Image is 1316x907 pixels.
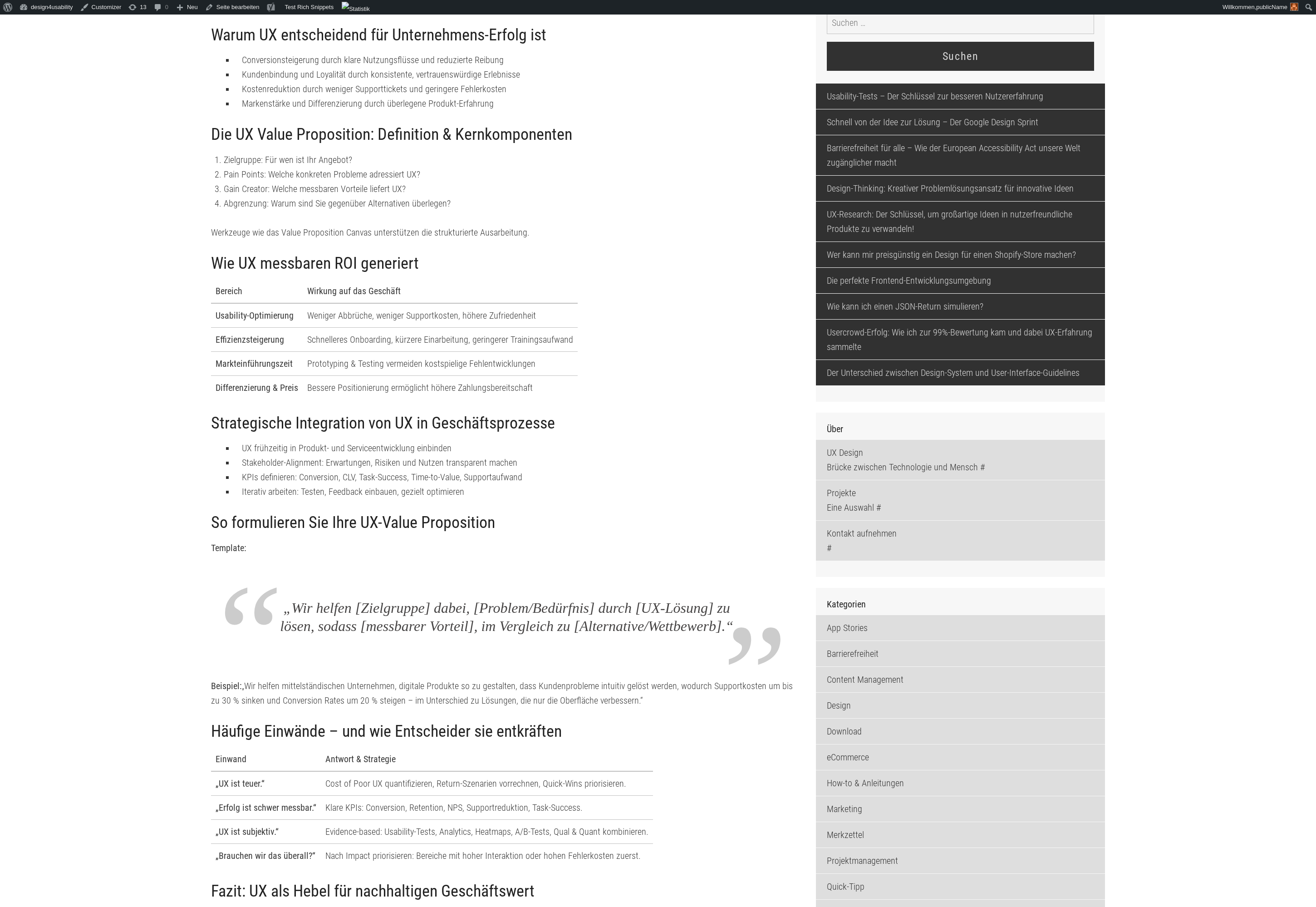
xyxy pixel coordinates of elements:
[816,641,1105,666] a: Barrierefreiheit
[235,96,802,111] li: Markenstärke und Differenzierung durch überlegene Produkt-Erfahrung
[816,202,1105,242] a: UX-Research: Der Schlüssel, um großartige Ideen in nutzerfreundliche Produkte zu verwandeln!
[816,615,1105,641] a: App Stories
[303,352,578,376] td: Prototyping & Testing vermeiden kostspielige Fehlentwicklungen
[211,26,802,45] h2: Warum UX entscheidend für Unternehmens-Erfolg ist
[211,328,303,352] td: Effizienzsteigerung
[224,167,802,182] li: Pain Points: Welche konkreten Probleme adressiert UX?
[235,470,802,484] li: KPIs definieren: Conversion, CLV, Task-Success, Time-to-Value, Supportaufwand
[211,542,246,553] strong: Template:
[827,460,1094,474] p: Brücke zwischen Technologie und Mensch
[816,822,1105,848] a: Merkzettel
[303,328,578,352] td: Schnelleres Onboarding, kürzere Einarbeitung, geringerer Trainingsaufwand
[276,599,737,635] p: Wir helfen [Zielgruppe] dabei, [Problem/Bedürfnis] durch [UX-Lösung] zu lösen, sodass [messbarer ...
[816,770,1105,796] a: How-to & Anleitungen
[224,153,802,167] li: Zielgruppe: Für wen ist Ihr Angebot?
[211,225,802,240] p: Werkzeuge wie das Value Proposition Canvas unterstützen die strukturierte Ausarbeitung.
[827,599,1094,610] h2: Kategorien
[1256,4,1287,10] span: publicName
[816,242,1105,267] a: Wer kann mir preisgünstig ein Design für einen Shopify-Store machen?
[816,693,1105,718] a: Design
[321,844,653,868] td: Nach Impact priorisieren: Bereiche mit hoher Interaktion oder hohen Fehlerkosten zuerst.
[235,441,802,455] li: UX frühzeitig in Produkt- und Serviceentwicklung einbinden
[211,279,303,303] th: Bereich
[321,796,653,820] td: Klare KPIs: Conversion, Retention, NPS, Supportreduktion, Task-Success.
[235,67,802,82] li: Kundenbindung und Loyalität durch konsistente, vertrauenswürdige Erlebnisse
[224,182,802,196] li: Gain Creator: Welche messbaren Vorteile liefert UX?
[816,176,1105,201] a: Design-Thinking: Kreativer Problemlösungsansatz für innovative Ideen
[235,455,802,470] li: Stakeholder-Alignment: Erwartungen, Risiken und Nutzen transparent machen
[816,320,1105,360] a: Usercrowd-Erfolg: Wie ich zur 99%-Bewertung kam und dabei UX-Erfahrung sammelte
[827,424,1094,434] h3: Über
[235,484,802,499] li: Iterativ arbeiten: Testen, Feedback einbauen, gezielt optimieren
[211,352,303,376] td: Markteinführungszeit
[816,440,1105,480] a: UX DesignBrücke zwischen Technologie und Mensch
[816,135,1105,175] a: Barrierefreiheit für alle – Wie der European Accessibility Act unsere Welt zugänglicher macht
[816,360,1105,385] a: Der Unterschied zwischen Design-System und User-Interface-Guidelines
[211,513,802,533] h2: So formulieren Sie Ihre UX-Value Proposition
[211,844,321,868] td: „Brauchen wir das überall?“
[816,796,1105,822] a: Marketing
[816,521,1105,561] a: Kontakt aufnehmen
[816,667,1105,692] a: Content Management
[235,82,802,96] li: Kostenreduktion durch weniger Supporttickets und geringere Fehlerkosten
[211,747,653,868] table: Einwände und Antworten
[211,820,321,844] td: „UX ist subjektiv.“
[816,719,1105,744] a: Download
[211,747,321,771] th: Einwand
[211,376,303,400] td: Differenzierung & Preis
[816,84,1105,109] a: Usability-Tests – Der Schlüssel zur besseren Nutzererfahrung
[211,796,321,820] td: „Erfolg ist schwer messbar.“
[211,254,802,274] h2: Wie UX messbaren ROI generiert
[816,268,1105,293] a: Die perfekte Frontend-Entwicklungsumgebung
[303,376,578,400] td: Bessere Positionierung ermöglicht höhere Zahlungsbereitschaft
[321,820,653,844] td: Evidence-based: Usability-Tests, Analytics, Heatmaps, A/B-Tests, Qual & Quant kombinieren.
[816,294,1105,319] a: Wie kann ich einen JSON-Return simulieren?
[816,848,1105,873] a: Projektmanagement
[816,480,1105,520] a: ProjekteEine Auswahl
[211,414,802,434] h2: Strategische Integration von UX in Geschäftsprozesse
[211,279,578,399] table: UX-Hebel und Geschäftswirkung
[827,42,1094,71] input: Suchen
[211,679,802,708] p: „Wir helfen mittelständischen Unternehmen, digitale Produkte so zu gestalten, dass Kundenprobleme...
[224,196,802,211] li: Abgrenzung: Warum sind Sie gegenüber Alternativen überlegen?
[211,303,303,328] td: Usability-Optimierung
[827,500,1094,515] p: Eine Auswahl
[303,303,578,328] td: Weniger Abbrüche, weniger Supportkosten, höhere Zufriedenheit
[321,747,653,771] th: Antwort & Strategie
[342,2,370,16] img: Zugriffe der letzten 48 Stunden. Hier klicken für weitere Statistiken.
[303,279,578,303] th: Wirkung auf das Geschäft
[816,874,1105,899] a: Quick-Tipp
[321,771,653,796] td: Cost of Poor UX quantifizieren, Return-Szenarien vorrechnen, Quick-Wins priorisieren.
[211,125,802,145] h2: Die UX Value Proposition: Definition & Kernkomponenten
[816,744,1105,770] a: eCommerce
[211,771,321,796] td: „UX ist teuer.“
[211,882,802,902] h2: Fazit: UX als Hebel für nachhaltigen Geschäftswert
[211,722,802,742] h2: Häufige Einwände – und wie Entscheider sie entkräften
[235,53,802,67] li: Conversionsteigerung durch klare Nutzungsflüsse und reduzierte Reibung
[816,109,1105,135] a: Schnell von der Idee zur Lösung – Der Google Design Sprint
